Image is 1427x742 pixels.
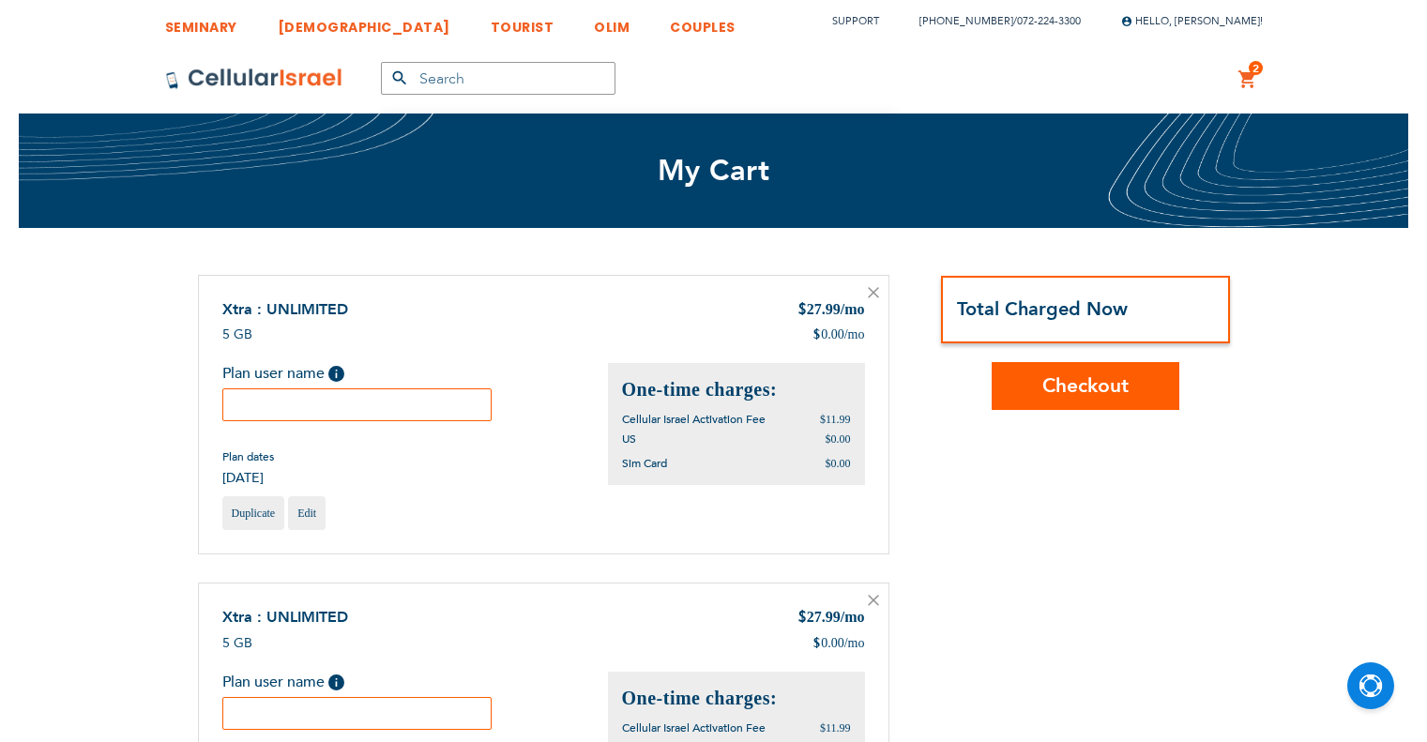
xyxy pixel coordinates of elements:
[992,362,1179,410] button: Checkout
[919,14,1013,28] a: [PHONE_NUMBER]
[826,457,851,470] span: $0.00
[328,366,344,382] span: Help
[594,5,630,39] a: OLIM
[670,5,736,39] a: COUPLES
[222,607,348,628] a: Xtra : UNLIMITED
[841,301,865,317] span: /mo
[820,413,851,426] span: $11.99
[957,296,1128,322] strong: Total Charged Now
[222,634,252,652] span: 5 GB
[841,609,865,625] span: /mo
[381,62,615,95] input: Search
[820,721,851,734] span: $11.99
[622,412,766,427] span: Cellular Israel Activation Fee
[901,8,1081,35] li: /
[812,326,864,344] div: 0.00
[288,496,326,530] a: Edit
[165,68,343,90] img: Cellular Israel Logo
[222,496,285,530] a: Duplicate
[222,449,274,464] span: Plan dates
[797,299,865,322] div: 27.99
[797,607,865,629] div: 27.99
[1121,14,1263,28] span: Hello, [PERSON_NAME]!
[222,299,348,320] a: Xtra : UNLIMITED
[797,608,807,629] span: $
[622,432,636,447] span: US
[797,300,807,322] span: $
[812,326,821,344] span: $
[165,5,237,39] a: SEMINARY
[622,377,851,402] h2: One-time charges:
[622,456,667,471] span: Sim Card
[222,363,325,384] span: Plan user name
[1252,61,1259,76] span: 2
[844,326,865,344] span: /mo
[844,634,865,653] span: /mo
[658,151,770,190] span: My Cart
[297,507,316,520] span: Edit
[1042,372,1129,400] span: Checkout
[622,686,851,711] h2: One-time charges:
[812,634,864,653] div: 0.00
[826,432,851,446] span: $0.00
[832,14,879,28] a: Support
[1017,14,1081,28] a: 072-224-3300
[812,634,821,653] span: $
[1237,68,1258,91] a: 2
[222,469,274,487] span: [DATE]
[222,672,325,692] span: Plan user name
[278,5,450,39] a: [DEMOGRAPHIC_DATA]
[491,5,554,39] a: TOURIST
[622,720,766,735] span: Cellular Israel Activation Fee
[328,674,344,690] span: Help
[232,507,276,520] span: Duplicate
[222,326,252,343] span: 5 GB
